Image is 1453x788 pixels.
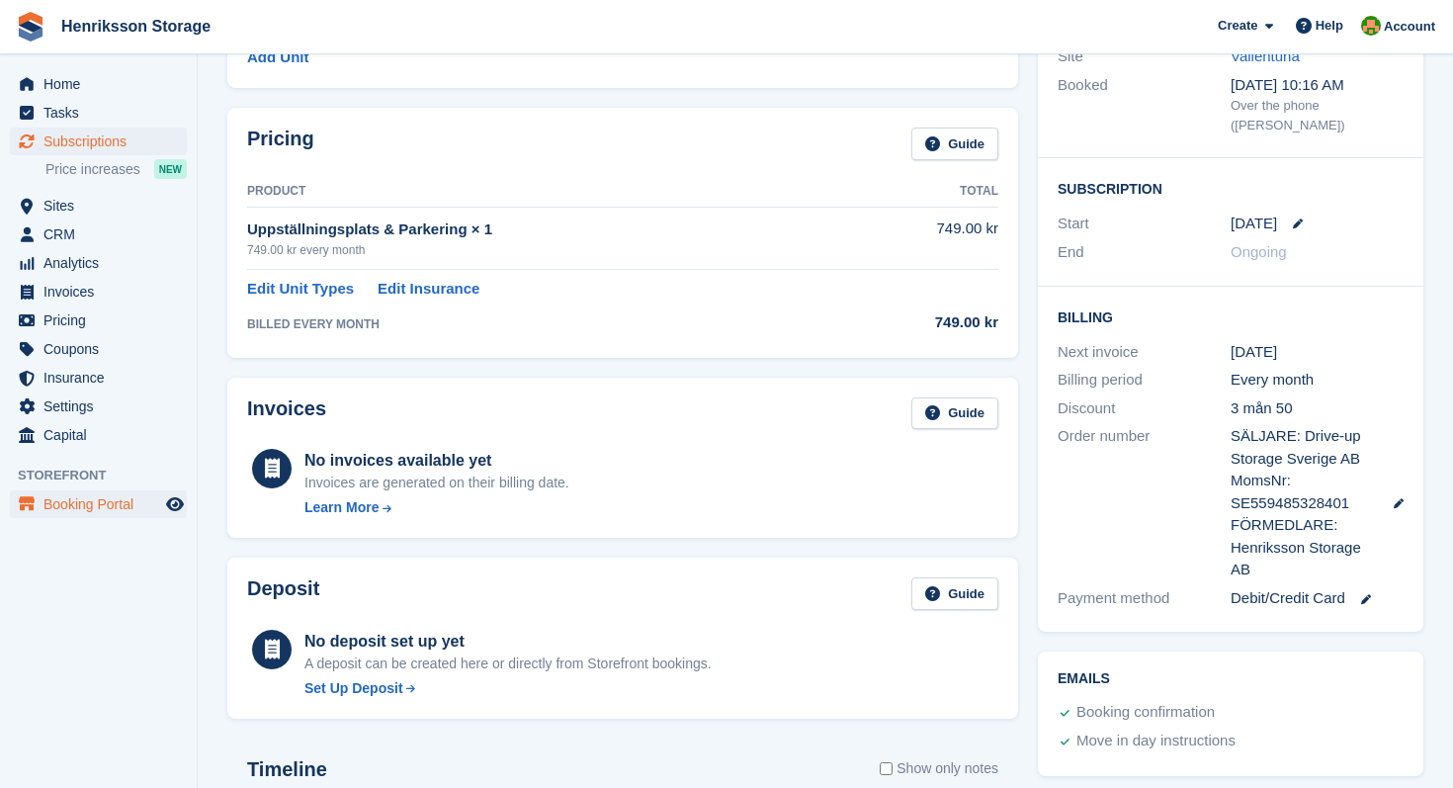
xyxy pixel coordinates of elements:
a: Preview store [163,492,187,516]
span: Settings [43,393,162,420]
span: Storefront [18,466,197,485]
a: menu [10,192,187,219]
td: 749.00 kr [844,207,998,269]
div: Debit/Credit Card [1231,587,1404,610]
a: Guide [911,128,998,160]
a: Price increases NEW [45,158,187,180]
input: Show only notes [880,758,893,779]
a: Learn More [304,497,569,518]
div: Discount [1058,397,1231,420]
span: Analytics [43,249,162,277]
a: Henriksson Storage [53,10,218,43]
th: Total [844,176,998,208]
div: No invoices available yet [304,449,569,473]
a: menu [10,490,187,518]
div: Booking confirmation [1076,701,1215,725]
div: Over the phone ([PERSON_NAME]) [1231,96,1404,134]
h2: Subscription [1058,178,1404,198]
div: Start [1058,213,1231,235]
div: Next invoice [1058,341,1231,364]
a: menu [10,278,187,306]
span: Booking Portal [43,490,162,518]
div: End [1058,241,1231,264]
div: Billing period [1058,369,1231,392]
img: stora-icon-8386f47178a22dfd0bd8f6a31ec36ba5ce8667c1dd55bd0f319d3a0aa187defe.svg [16,12,45,42]
a: menu [10,335,187,363]
img: Mikael Holmström [1361,16,1381,36]
h2: Emails [1058,671,1404,687]
h2: Timeline [247,758,327,781]
div: Every month [1231,369,1404,392]
a: Set Up Deposit [304,678,712,699]
div: NEW [154,159,187,179]
h2: Pricing [247,128,314,160]
a: Edit Unit Types [247,278,354,301]
span: Home [43,70,162,98]
p: A deposit can be created here or directly from Storefront bookings. [304,654,712,674]
a: Add Unit [247,46,308,69]
a: Guide [911,577,998,610]
a: menu [10,393,187,420]
div: Site [1058,45,1231,68]
div: Booked [1058,74,1231,135]
span: CRM [43,220,162,248]
div: BILLED EVERY MONTH [247,315,844,333]
a: menu [10,421,187,449]
span: Create [1218,16,1257,36]
a: menu [10,249,187,277]
label: Show only notes [880,758,998,779]
a: menu [10,364,187,392]
a: Vallentuna [1231,47,1300,64]
div: No deposit set up yet [304,630,712,654]
span: SÄLJARE: Drive-up Storage Sverige AB MomsNr: SE559485328401 FÖRMEDLARE: Henriksson Storage AB [1231,425,1374,581]
time: 2025-09-26 22:00:00 UTC [1231,213,1277,235]
div: Move in day instructions [1076,730,1236,753]
div: 3 mån 50 [1231,397,1404,420]
a: Guide [911,397,998,430]
div: [DATE] 10:16 AM [1231,74,1404,97]
div: Order number [1058,425,1231,581]
a: Edit Insurance [378,278,479,301]
div: Uppställningsplats & Parkering × 1 [247,219,844,241]
span: Help [1316,16,1343,36]
h2: Invoices [247,397,326,430]
a: menu [10,306,187,334]
div: Payment method [1058,587,1231,610]
span: Subscriptions [43,128,162,155]
span: Tasks [43,99,162,127]
span: Capital [43,421,162,449]
span: Coupons [43,335,162,363]
a: menu [10,99,187,127]
div: 749.00 kr [844,311,998,334]
div: Set Up Deposit [304,678,403,699]
span: Invoices [43,278,162,306]
a: menu [10,128,187,155]
span: Pricing [43,306,162,334]
h2: Billing [1058,306,1404,326]
span: Ongoing [1231,243,1287,260]
div: Invoices are generated on their billing date. [304,473,569,493]
a: menu [10,220,187,248]
span: Sites [43,192,162,219]
th: Product [247,176,844,208]
div: Learn More [304,497,379,518]
div: [DATE] [1231,341,1404,364]
a: menu [10,70,187,98]
span: Account [1384,17,1435,37]
span: Price increases [45,160,140,179]
h2: Deposit [247,577,319,610]
div: 749.00 kr every month [247,241,844,259]
span: Insurance [43,364,162,392]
